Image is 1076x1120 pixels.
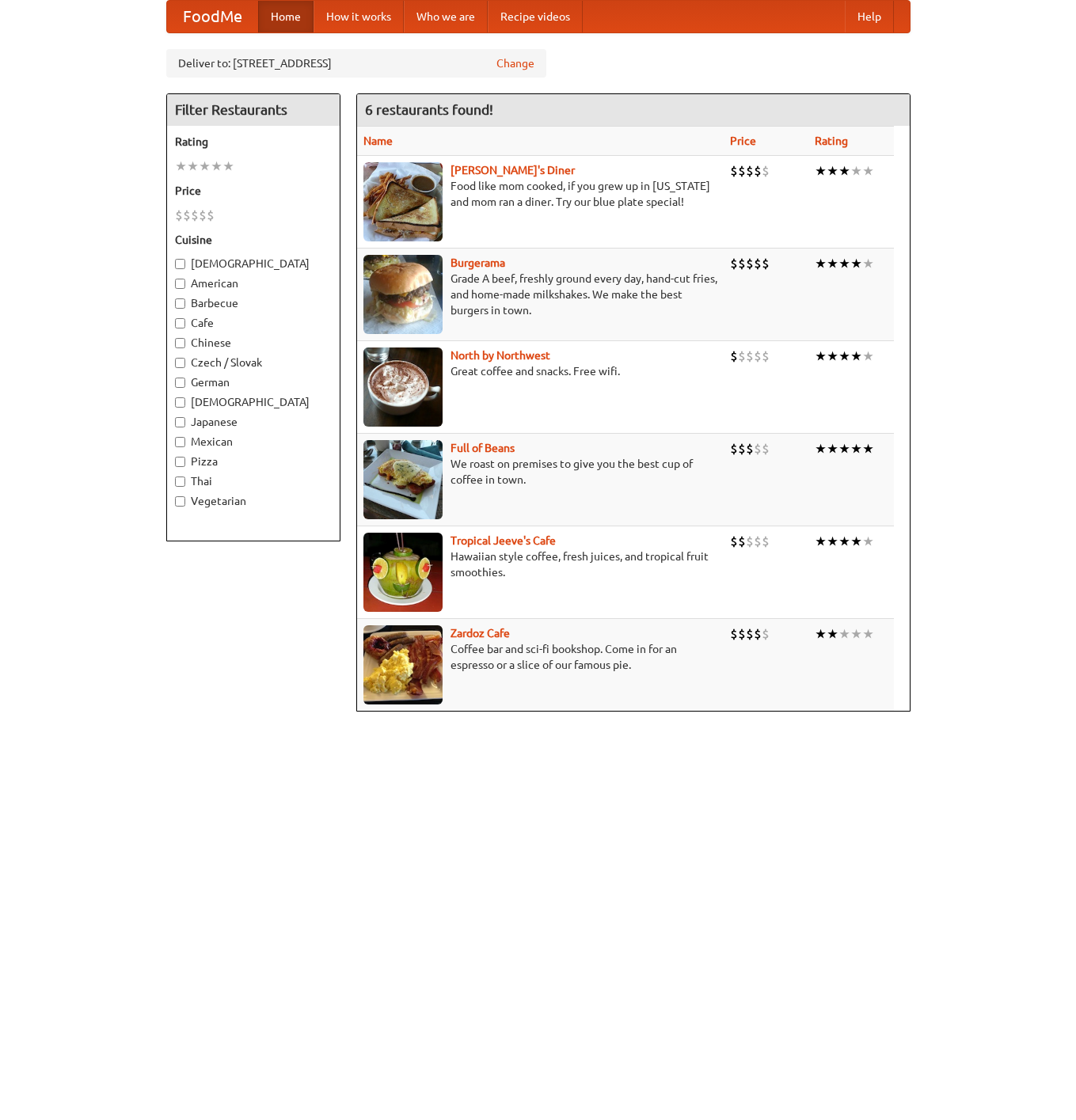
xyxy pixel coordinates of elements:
[175,318,185,328] input: Cafe
[314,1,404,32] a: How it works
[838,162,850,180] li: ★
[850,625,862,643] li: ★
[827,255,838,272] li: ★
[850,347,862,365] li: ★
[754,625,762,643] li: $
[815,135,848,147] a: Rating
[175,473,332,489] label: Thai
[730,135,756,147] a: Price
[746,347,754,365] li: $
[175,394,332,410] label: [DEMOGRAPHIC_DATA]
[175,496,185,507] input: Vegetarian
[827,533,838,550] li: ★
[187,158,199,175] li: ★
[754,255,762,272] li: $
[451,349,550,362] a: North by Northwest
[175,315,332,331] label: Cafe
[738,255,746,272] li: $
[451,627,510,640] a: Zardoz Cafe
[175,256,332,271] label: [DEMOGRAPHIC_DATA]
[862,162,874,180] li: ★
[827,625,838,643] li: ★
[258,1,314,32] a: Home
[175,417,185,427] input: Japanese
[815,162,827,180] li: ★
[175,259,185,269] input: [DEMOGRAPHIC_DATA]
[815,255,827,272] li: ★
[211,158,222,175] li: ★
[175,476,185,487] input: Thai
[175,338,185,348] input: Chinese
[762,533,770,550] li: $
[754,162,762,180] li: $
[762,625,770,643] li: $
[850,255,862,272] li: ★
[363,347,443,427] img: north.jpg
[862,625,874,643] li: ★
[815,625,827,643] li: ★
[451,164,575,177] a: [PERSON_NAME]'s Diner
[754,533,762,550] li: $
[175,158,187,175] li: ★
[175,493,332,509] label: Vegetarian
[175,358,185,368] input: Czech / Slovak
[850,440,862,457] li: ★
[762,255,770,272] li: $
[175,232,332,248] h5: Cuisine
[175,183,332,199] h5: Price
[838,347,850,365] li: ★
[730,533,738,550] li: $
[850,162,862,180] li: ★
[175,378,185,388] input: German
[838,533,850,550] li: ★
[363,456,717,488] p: We roast on premises to give you the best cup of coffee in town.
[175,457,185,467] input: Pizza
[862,533,874,550] li: ★
[175,414,332,430] label: Japanese
[175,275,332,291] label: American
[815,533,827,550] li: ★
[175,397,185,408] input: [DEMOGRAPHIC_DATA]
[175,298,185,309] input: Barbecue
[850,533,862,550] li: ★
[762,347,770,365] li: $
[738,347,746,365] li: $
[166,49,546,78] div: Deliver to: [STREET_ADDRESS]
[363,641,717,673] p: Coffee bar and sci-fi bookshop. Come in for an espresso or a slice of our famous pie.
[175,279,185,289] input: American
[827,347,838,365] li: ★
[363,533,443,612] img: jeeves.jpg
[838,625,850,643] li: ★
[363,549,717,580] p: Hawaiian style coffee, fresh juices, and tropical fruit smoothies.
[730,625,738,643] li: $
[167,94,340,126] h4: Filter Restaurants
[754,347,762,365] li: $
[815,440,827,457] li: ★
[451,442,515,454] a: Full of Beans
[838,255,850,272] li: ★
[175,437,185,447] input: Mexican
[363,135,393,147] a: Name
[827,440,838,457] li: ★
[175,454,332,469] label: Pizza
[183,207,191,224] li: $
[175,355,332,370] label: Czech / Slovak
[746,625,754,643] li: $
[199,158,211,175] li: ★
[175,335,332,351] label: Chinese
[738,625,746,643] li: $
[730,162,738,180] li: $
[365,102,493,117] ng-pluralize: 6 restaurants found!
[754,440,762,457] li: $
[738,440,746,457] li: $
[746,255,754,272] li: $
[175,374,332,390] label: German
[207,207,215,224] li: $
[191,207,199,224] li: $
[363,178,717,210] p: Food like mom cooked, if you grew up in [US_STATE] and mom ran a diner. Try our blue plate special!
[762,162,770,180] li: $
[451,534,556,547] a: Tropical Jeeve's Cafe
